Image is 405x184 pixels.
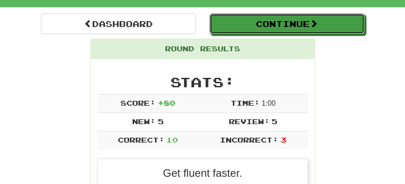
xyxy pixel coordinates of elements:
span: Time: [230,99,259,107]
button: Continue [209,13,365,34]
span: Score: [120,99,156,107]
a: Dashboard [41,13,196,34]
span: 5 [157,117,163,126]
span: 10 [166,135,178,144]
span: 5 [271,117,277,126]
span: Correct: [117,135,164,144]
div: Round Results [91,39,315,59]
span: 3 [280,135,286,144]
span: + 80 [157,99,175,107]
p: Get fluent faster. [105,166,301,181]
span: New: [132,117,156,126]
span: Review: [228,117,269,126]
h2: Stats: [98,75,308,90]
span: 1 : 0 0 [262,99,276,107]
span: Incorrect: [220,135,278,144]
